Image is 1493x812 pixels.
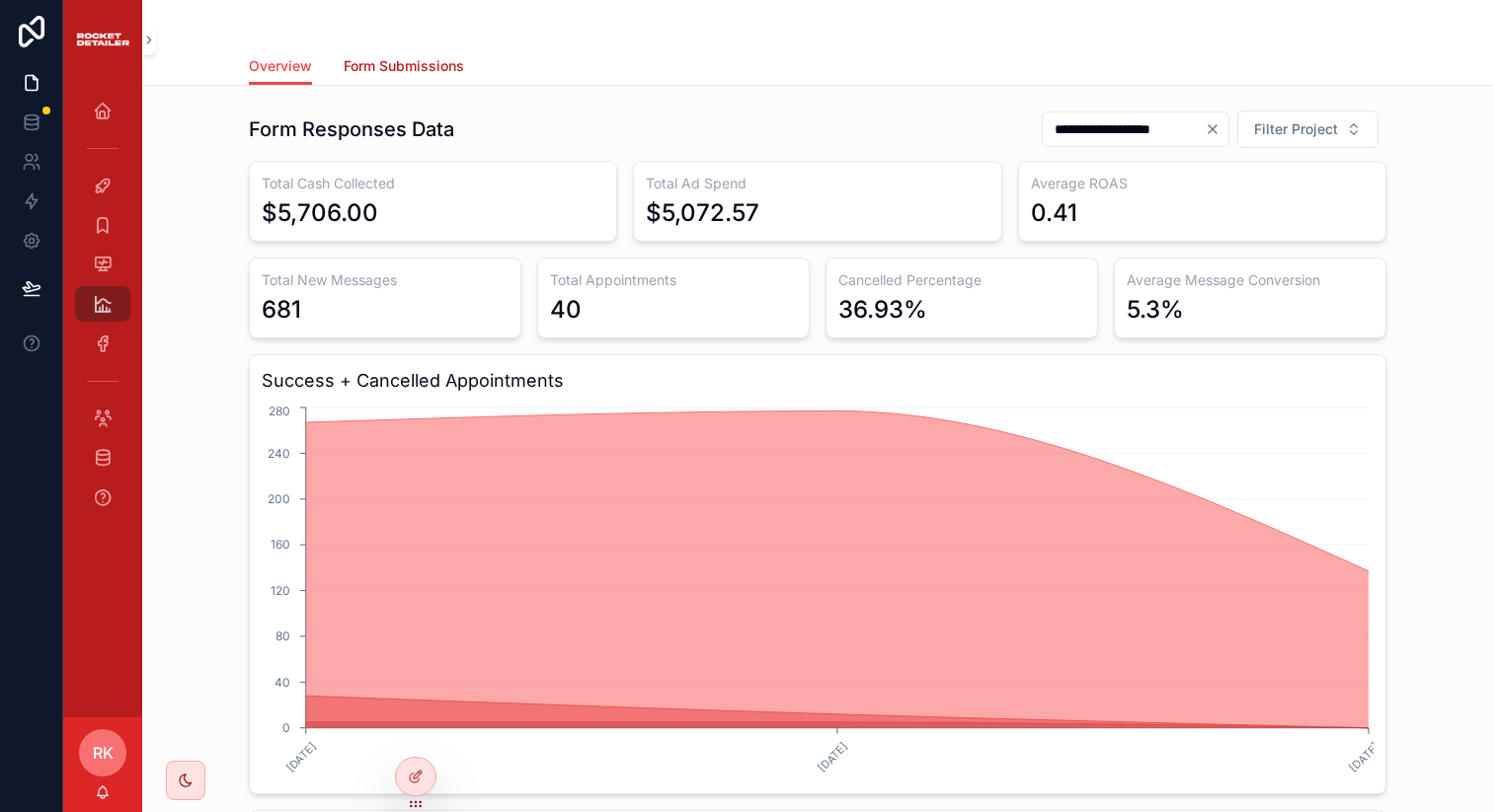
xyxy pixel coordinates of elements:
[1254,119,1338,139] span: Filter Project
[75,28,130,51] img: App logo
[63,79,142,541] div: scrollable content
[262,294,301,326] div: 681
[269,404,290,418] tspan: 280
[262,403,1374,781] div: chart
[249,56,312,76] span: Overview
[550,294,582,326] div: 40
[271,583,290,598] tspan: 120
[1205,121,1228,137] button: Clear
[1127,270,1374,290] h3: Average Message Conversion
[268,446,290,461] tspan: 240
[646,174,988,193] h3: Total Ad Spend
[271,537,290,552] tspan: 160
[249,48,312,86] a: Overview
[283,739,319,775] text: [DATE]
[838,270,1085,290] h3: Cancelled Percentage
[262,270,509,290] h3: Total New Messages
[1346,739,1381,775] text: [DATE]
[1031,174,1374,193] h3: Average ROAS
[262,367,1374,395] h3: Success + Cancelled Appointments
[646,197,759,229] div: $5,072.57
[262,197,378,229] div: $5,706.00
[262,174,604,193] h3: Total Cash Collected
[838,294,927,326] div: 36.93%
[1127,294,1184,326] div: 5.3%
[282,720,290,735] tspan: 0
[1237,111,1378,148] button: Select Button
[344,48,464,88] a: Form Submissions
[344,56,464,76] span: Form Submissions
[550,270,797,290] h3: Total Appointments
[268,491,290,506] tspan: 200
[275,628,290,643] tspan: 80
[93,741,114,765] span: RK
[1031,197,1077,229] div: 0.41
[275,675,290,690] tspan: 40
[815,739,850,775] text: [DATE]
[249,115,454,143] h1: Form Responses Data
